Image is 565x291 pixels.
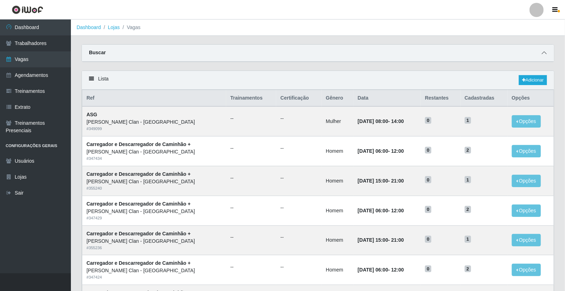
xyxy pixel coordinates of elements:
[86,215,222,221] div: # 347429
[321,106,353,136] td: Mulher
[89,50,106,55] strong: Buscar
[512,234,541,246] button: Opções
[86,231,191,236] strong: Carregador e Descarregador de Caminhão +
[425,176,431,183] span: 0
[321,136,353,166] td: Homem
[425,117,431,124] span: 0
[512,175,541,187] button: Opções
[280,174,317,182] ul: --
[425,265,431,273] span: 0
[391,178,404,184] time: 21:00
[321,225,353,255] td: Homem
[391,148,404,154] time: 12:00
[321,90,353,107] th: Gênero
[86,112,97,117] strong: ASG
[86,148,222,156] div: [PERSON_NAME] Clan - [GEOGRAPHIC_DATA]
[108,24,119,30] a: Lojas
[82,71,554,90] div: Lista
[86,178,222,185] div: [PERSON_NAME] Clan - [GEOGRAPHIC_DATA]
[82,90,226,107] th: Ref
[321,196,353,225] td: Homem
[358,208,404,213] strong: -
[512,205,541,217] button: Opções
[280,204,317,212] ul: --
[86,260,191,266] strong: Carregador e Descarregador de Caminhão +
[465,206,471,213] span: 2
[280,234,317,241] ul: --
[460,90,508,107] th: Cadastradas
[86,237,222,245] div: [PERSON_NAME] Clan - [GEOGRAPHIC_DATA]
[465,117,471,124] span: 1
[230,174,272,182] ul: --
[230,263,272,271] ul: --
[276,90,321,107] th: Certificação
[358,178,388,184] time: [DATE] 15:00
[230,115,272,122] ul: --
[321,255,353,285] td: Homem
[508,90,554,107] th: Opções
[358,267,404,273] strong: -
[425,206,431,213] span: 0
[358,118,404,124] strong: -
[512,145,541,157] button: Opções
[86,274,222,280] div: # 347424
[280,115,317,122] ul: --
[465,265,471,273] span: 2
[358,267,388,273] time: [DATE] 06:00
[358,118,388,124] time: [DATE] 08:00
[86,201,191,207] strong: Carregador e Descarregador de Caminhão +
[512,264,541,276] button: Opções
[353,90,421,107] th: Data
[358,148,388,154] time: [DATE] 06:00
[86,126,222,132] div: # 349099
[230,204,272,212] ul: --
[86,208,222,215] div: [PERSON_NAME] Clan - [GEOGRAPHIC_DATA]
[280,145,317,152] ul: --
[391,118,404,124] time: 14:00
[230,145,272,152] ul: --
[86,185,222,191] div: # 355240
[86,141,191,147] strong: Carregador e Descarregador de Caminhão +
[86,171,191,177] strong: Carregador e Descarregador de Caminhão +
[71,19,565,36] nav: breadcrumb
[425,236,431,243] span: 0
[358,208,388,213] time: [DATE] 06:00
[421,90,460,107] th: Restantes
[391,237,404,243] time: 21:00
[226,90,276,107] th: Trainamentos
[120,24,141,31] li: Vagas
[77,24,101,30] a: Dashboard
[86,156,222,162] div: # 347434
[86,245,222,251] div: # 355236
[425,147,431,154] span: 0
[465,176,471,183] span: 1
[86,267,222,274] div: [PERSON_NAME] Clan - [GEOGRAPHIC_DATA]
[465,147,471,154] span: 2
[465,236,471,243] span: 1
[321,166,353,196] td: Homem
[230,234,272,241] ul: --
[512,115,541,128] button: Opções
[519,75,547,85] a: Adicionar
[12,5,43,14] img: CoreUI Logo
[358,237,404,243] strong: -
[391,208,404,213] time: 12:00
[86,118,222,126] div: [PERSON_NAME] Clan - [GEOGRAPHIC_DATA]
[358,148,404,154] strong: -
[391,267,404,273] time: 12:00
[358,237,388,243] time: [DATE] 15:00
[358,178,404,184] strong: -
[280,263,317,271] ul: --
